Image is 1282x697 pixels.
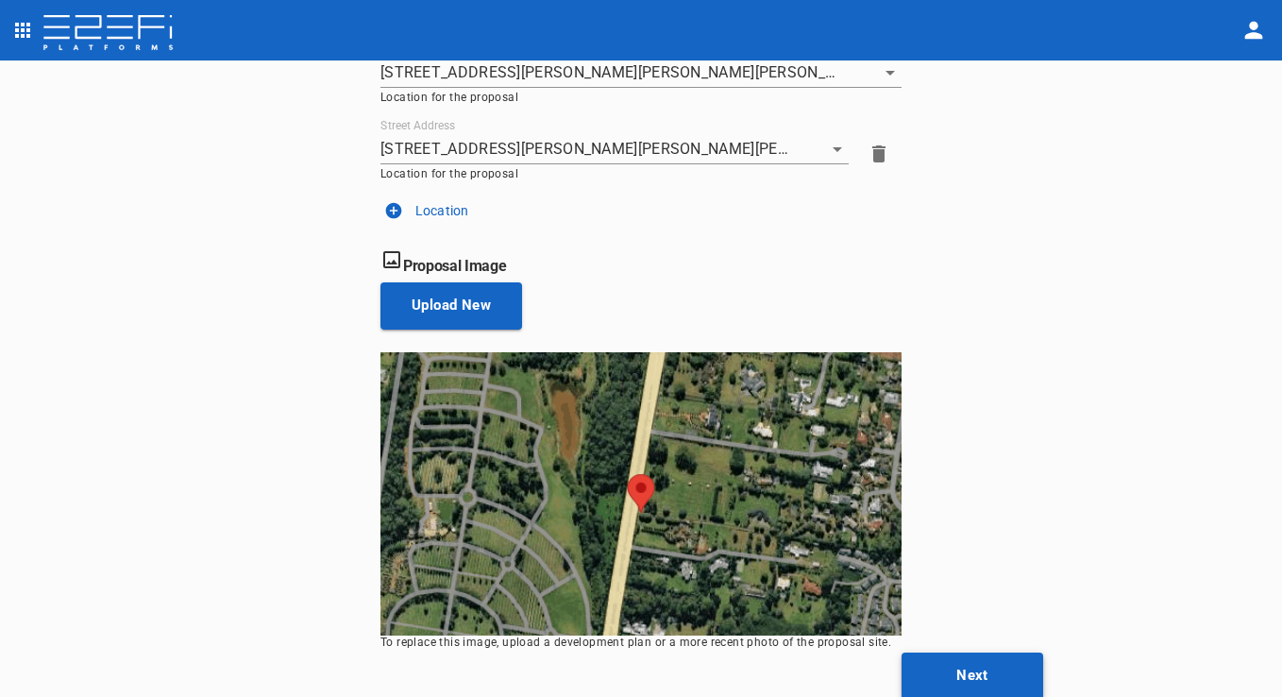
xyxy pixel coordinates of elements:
p: Location [415,201,468,220]
label: Street Address [380,117,456,133]
img: Proposal Image [380,352,902,636]
span: To replace this image, upload a development plan or a more recent photo of the proposal site. [380,636,891,649]
p: Location for the proposal [380,167,849,180]
button: Open [877,59,903,86]
p: Location for the proposal [380,91,902,104]
button: Open [824,136,851,162]
button: Location [380,195,902,226]
h6: Proposal Image [380,248,902,275]
button: Upload New [380,282,522,330]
